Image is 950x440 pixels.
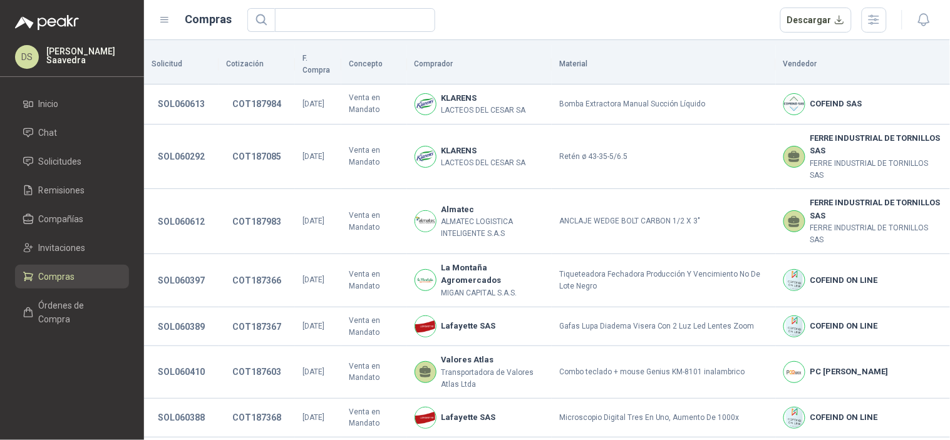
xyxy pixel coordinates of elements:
span: [DATE] [302,217,324,225]
span: Órdenes de Compra [39,299,117,326]
span: Invitaciones [39,241,86,255]
img: Company Logo [784,94,805,115]
td: ANCLAJE WEDGE BOLT CARBON 1/2 X 3" [552,189,776,254]
td: Venta en Mandato [341,307,406,347]
td: Gafas Lupa Diadema Visera Con 2 Luz Led Lentes Zoom [552,307,776,347]
b: COFEIND ON LINE [810,274,878,287]
span: Solicitudes [39,155,82,168]
td: Venta en Mandato [341,399,406,438]
button: SOL060410 [152,361,211,383]
img: Company Logo [415,270,436,290]
img: Company Logo [784,362,805,382]
a: Solicitudes [15,150,129,173]
b: Lafayette SAS [441,320,496,332]
b: COFEIND ON LINE [810,411,878,424]
img: Company Logo [415,316,436,337]
a: Invitaciones [15,236,129,260]
img: Company Logo [415,94,436,115]
b: KLARENS [441,145,526,157]
b: KLARENS [441,92,526,105]
span: [DATE] [302,152,324,161]
b: FERRE INDUSTRIAL DE TORNILLOS SAS [810,132,942,158]
p: Transportadora de Valores Atlas Ltda [441,367,544,391]
button: SOL060613 [152,93,211,115]
p: FERRE INDUSTRIAL DE TORNILLOS SAS [810,222,942,246]
p: ALMATEC LOGISTICA INTELIGENTE S.A.S [441,216,544,240]
img: Company Logo [784,270,805,290]
b: COFEIND SAS [810,98,862,110]
span: Compras [39,270,75,284]
button: COT187085 [226,145,287,168]
p: [PERSON_NAME] Saavedra [46,47,129,64]
a: Inicio [15,92,129,116]
div: DS [15,45,39,69]
button: COT187983 [226,210,287,233]
th: Vendedor [776,45,950,84]
th: F. Compra [295,45,341,84]
td: Venta en Mandato [341,254,406,307]
p: FERRE INDUSTRIAL DE TORNILLOS SAS [810,158,942,182]
img: Logo peakr [15,15,79,30]
span: [DATE] [302,100,324,108]
a: Chat [15,121,129,145]
p: MIGAN CAPITAL S.A.S. [441,287,544,299]
span: [DATE] [302,413,324,422]
button: SOL060388 [152,406,211,429]
button: SOL060292 [152,145,211,168]
span: Inicio [39,97,59,111]
p: LACTEOS DEL CESAR SA [441,105,526,116]
a: Órdenes de Compra [15,294,129,331]
th: Comprador [407,45,552,84]
th: Cotización [219,45,295,84]
td: Microscopio Digital Tres En Uno, Aumento De 1000x [552,399,776,438]
img: Company Logo [415,211,436,232]
b: COFEIND ON LINE [810,320,878,332]
button: Descargar [780,8,852,33]
button: SOL060612 [152,210,211,233]
b: Lafayette SAS [441,411,496,424]
h1: Compras [185,11,232,28]
a: Compañías [15,207,129,231]
td: Venta en Mandato [341,125,406,190]
img: Company Logo [784,316,805,337]
img: Company Logo [784,407,805,428]
a: Compras [15,265,129,289]
button: COT187984 [226,93,287,115]
td: Retén ø 43-35-5/6.5 [552,125,776,190]
td: Venta en Mandato [341,346,406,398]
th: Material [552,45,776,84]
button: COT187366 [226,269,287,292]
span: Chat [39,126,58,140]
th: Concepto [341,45,406,84]
b: La Montaña Agromercados [441,262,544,287]
button: COT187603 [226,361,287,383]
p: LACTEOS DEL CESAR SA [441,157,526,169]
td: Venta en Mandato [341,84,406,125]
td: Bomba Extractora Manual Succión Líquido [552,84,776,125]
button: SOL060389 [152,315,211,338]
button: COT187367 [226,315,287,338]
b: Valores Atlas [441,354,544,366]
td: Tiqueteadora Fechadora Producción Y Vencimiento No De Lote Negro [552,254,776,307]
b: FERRE INDUSTRIAL DE TORNILLOS SAS [810,197,942,222]
img: Company Logo [415,407,436,428]
span: [DATE] [302,367,324,376]
span: Remisiones [39,183,85,197]
span: [DATE] [302,275,324,284]
b: Almatec [441,203,544,216]
th: Solicitud [144,45,219,84]
a: Remisiones [15,178,129,202]
button: COT187368 [226,406,287,429]
span: [DATE] [302,322,324,330]
td: Combo teclado + mouse Genius KM-8101 inalambrico [552,346,776,398]
td: Venta en Mandato [341,189,406,254]
img: Company Logo [415,146,436,167]
b: PC [PERSON_NAME] [810,366,889,378]
span: Compañías [39,212,84,226]
button: SOL060397 [152,269,211,292]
